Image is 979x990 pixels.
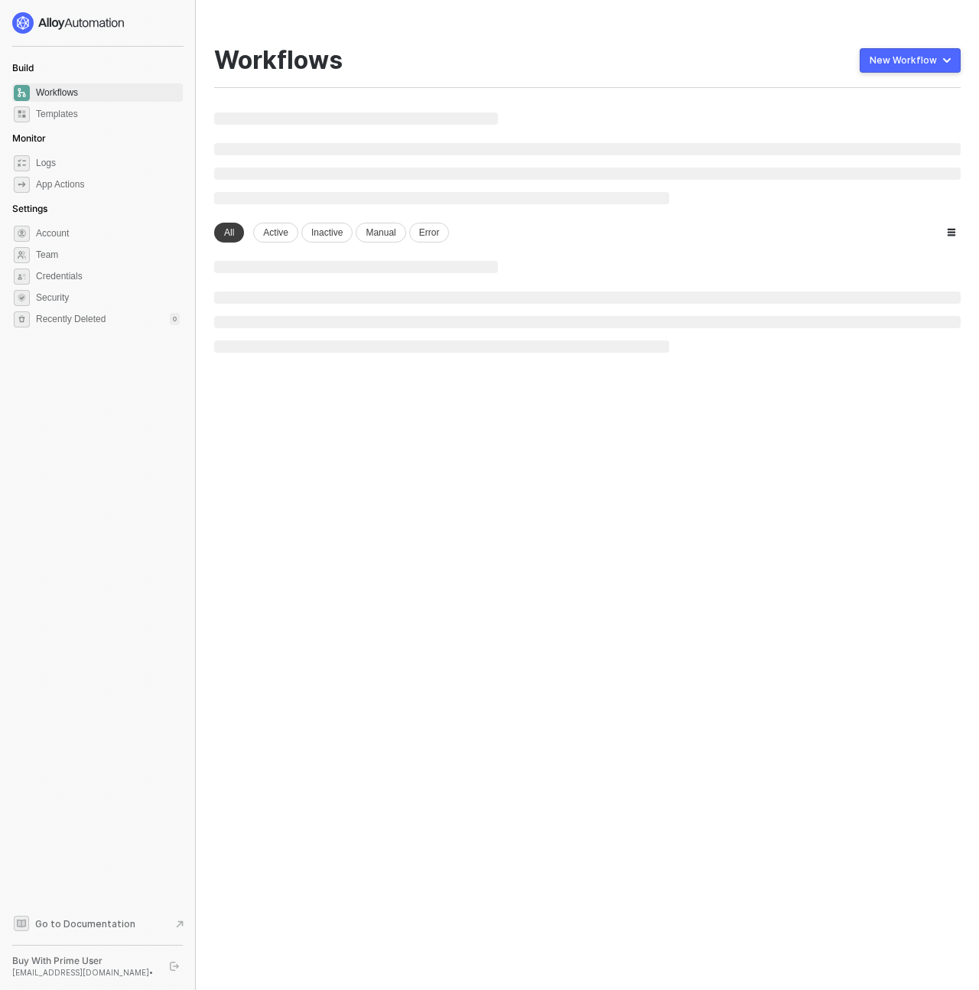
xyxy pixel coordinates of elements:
span: security [14,290,30,306]
div: [EMAIL_ADDRESS][DOMAIN_NAME] • [12,967,156,978]
span: Recently Deleted [36,313,106,326]
a: logo [12,12,183,34]
span: Build [12,62,34,73]
span: icon-app-actions [14,177,30,193]
a: Knowledge Base [12,914,184,933]
span: Settings [12,203,47,214]
span: Monitor [12,132,46,144]
div: Workflows [214,46,343,75]
span: document-arrow [172,917,187,932]
div: Error [409,223,450,243]
span: team [14,247,30,263]
button: New Workflow [860,48,961,73]
span: Logs [36,154,180,172]
span: settings [14,311,30,327]
span: settings [14,226,30,242]
div: 0 [170,313,180,325]
div: Inactive [301,223,353,243]
div: Active [253,223,298,243]
span: Security [36,288,180,307]
div: Manual [356,223,405,243]
div: All [214,223,244,243]
span: documentation [14,916,29,931]
span: dashboard [14,85,30,101]
span: icon-logs [14,155,30,171]
span: Workflows [36,83,180,102]
span: logout [170,962,179,971]
div: New Workflow [870,54,937,67]
span: credentials [14,269,30,285]
span: Templates [36,105,180,123]
div: Buy With Prime User [12,955,156,967]
span: Go to Documentation [35,917,135,930]
span: Account [36,224,180,243]
span: marketplace [14,106,30,122]
span: Team [36,246,180,264]
span: Credentials [36,267,180,285]
div: App Actions [36,178,84,191]
img: logo [12,12,125,34]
